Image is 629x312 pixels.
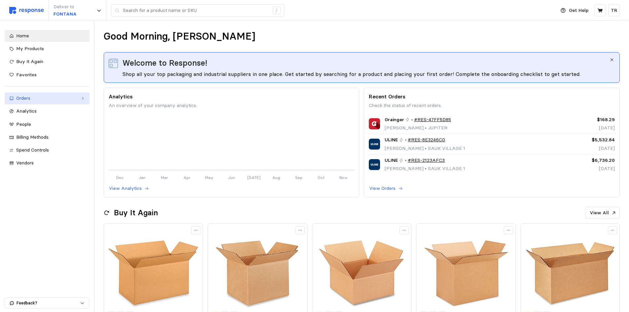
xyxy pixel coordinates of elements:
[557,145,615,152] p: [DATE]
[557,157,615,164] p: $6,736.20
[424,165,428,171] span: •
[295,175,302,180] tspan: Sep
[557,124,615,132] p: [DATE]
[557,116,615,123] p: $168.29
[385,136,398,144] span: ULINE
[369,185,396,192] p: View Orders
[273,7,281,15] div: /
[408,157,445,164] a: #RES-2123AFC3
[424,145,428,151] span: •
[161,175,168,180] tspan: Mar
[183,175,190,180] tspan: Apr
[16,160,34,166] span: Vendors
[16,108,37,114] span: Analytics
[16,121,31,127] span: People
[16,72,37,78] span: Favorites
[5,56,89,68] a: Buy It Again
[414,116,451,123] a: #RES-47FF5D85
[122,70,609,78] div: Shop all your top packaging and industrial suppliers in one place. Get started by searching for a...
[385,124,451,132] p: [PERSON_NAME] JUPITER
[5,144,89,156] a: Spend Controls
[123,5,269,17] input: Search for a product name or SKU
[611,7,617,14] p: TR
[5,69,89,81] a: Favorites
[369,159,380,170] img: ULINE
[369,185,403,192] button: View Orders
[408,136,445,144] a: #RES-8E3246C0
[590,209,609,217] p: View All
[9,7,44,14] img: svg%3e
[405,136,407,144] p: •
[53,11,77,18] p: FONTANA
[16,58,43,64] span: Buy It Again
[385,145,465,152] p: [PERSON_NAME] SAUK VILLAGE 1
[116,175,123,180] tspan: Dec
[139,175,146,180] tspan: Jan
[385,116,404,123] span: Grainger
[272,175,280,180] tspan: Aug
[109,102,355,109] p: An overview of your company analytics.
[557,4,592,17] button: Get Help
[16,134,49,140] span: Billing Methods
[228,175,235,180] tspan: Jun
[5,298,89,308] button: Feedback?
[16,147,49,153] span: Spend Controls
[369,92,615,101] p: Recent Orders
[405,157,407,164] p: •
[247,175,261,180] tspan: [DATE]
[17,300,80,306] p: Feedback?
[109,185,142,192] p: View Analytics
[109,185,149,192] button: View Analytics
[5,30,89,42] a: Home
[5,119,89,130] a: People
[411,116,413,123] p: •
[369,118,380,129] img: Grainger
[424,125,428,131] span: •
[205,175,213,180] tspan: May
[369,139,380,150] img: ULINE
[16,95,78,102] div: Orders
[16,33,29,39] span: Home
[369,102,615,109] p: Check the status of recent orders.
[608,5,620,16] button: TR
[109,59,118,68] img: svg%3e
[53,3,77,11] p: Deliver to
[385,157,398,164] span: ULINE
[16,46,44,52] span: My Products
[114,208,158,218] h2: Buy It Again
[122,57,207,69] span: Welcome to Response!
[586,207,620,219] button: View All
[339,175,347,180] tspan: Nov
[5,43,89,55] a: My Products
[557,165,615,172] p: [DATE]
[318,175,325,180] tspan: Oct
[104,30,255,43] h1: Good Morning, [PERSON_NAME]
[385,165,465,172] p: [PERSON_NAME] SAUK VILLAGE 1
[557,136,615,144] p: $5,532.84
[109,92,355,101] p: Analytics
[5,92,89,104] a: Orders
[5,131,89,143] a: Billing Methods
[569,7,588,14] p: Get Help
[5,157,89,169] a: Vendors
[5,105,89,117] a: Analytics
